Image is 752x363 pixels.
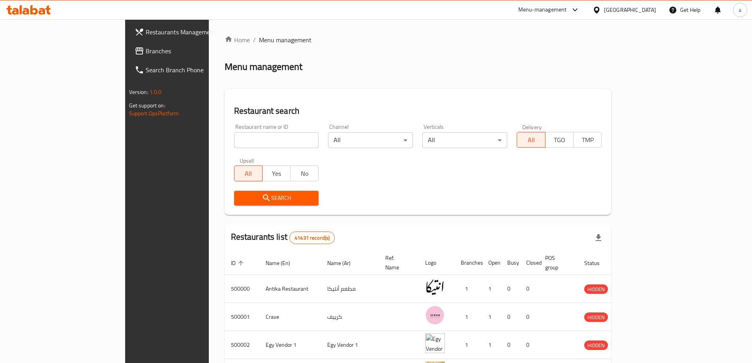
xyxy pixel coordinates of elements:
h2: Menu management [225,60,302,73]
div: HIDDEN [584,312,608,322]
span: Yes [266,168,287,179]
td: 1 [482,303,501,331]
span: Name (En) [266,258,300,268]
td: 1 [482,331,501,359]
div: All [328,132,413,148]
span: Get support on: [129,100,165,111]
a: Branches [128,41,251,60]
label: Delivery [522,124,542,130]
button: TMP [573,132,602,148]
span: TMP [577,134,598,146]
th: Closed [520,251,539,275]
label: Upsell [240,158,254,163]
a: Support.OpsPlatform [129,108,179,118]
a: Restaurants Management [128,23,251,41]
td: 0 [520,275,539,303]
img: Egy Vendor 1 [425,333,445,353]
td: Egy Vendor 1 [321,331,379,359]
span: 41431 record(s) [290,234,334,242]
span: Branches [146,46,244,56]
span: a [739,6,741,14]
td: 1 [454,303,482,331]
h2: Restaurants list [231,231,335,244]
td: 1 [454,331,482,359]
td: Crave [259,303,321,331]
td: 0 [501,303,520,331]
span: Menu management [259,35,311,45]
li: / [253,35,256,45]
button: No [290,166,319,181]
span: All [520,134,542,146]
td: 1 [454,275,482,303]
img: Crave [425,305,445,325]
td: Egy Vendor 1 [259,331,321,359]
button: All [517,132,545,148]
span: 1.0.0 [150,87,162,97]
th: Busy [501,251,520,275]
img: Antika Restaurant [425,277,445,297]
span: Ref. Name [385,253,409,272]
button: TGO [545,132,574,148]
td: 1 [482,275,501,303]
a: Search Branch Phone [128,60,251,79]
span: All [238,168,259,179]
button: All [234,166,263,181]
td: كرييف [321,303,379,331]
input: Search for restaurant name or ID.. [234,132,319,148]
span: Restaurants Management [146,27,244,37]
span: No [294,168,315,179]
td: 0 [520,303,539,331]
div: Export file [589,228,608,247]
span: HIDDEN [584,313,608,322]
div: [GEOGRAPHIC_DATA] [604,6,656,14]
span: Status [584,258,610,268]
td: 0 [501,331,520,359]
h2: Restaurant search [234,105,602,117]
td: Antika Restaurant [259,275,321,303]
span: Name (Ar) [327,258,361,268]
span: POS group [545,253,568,272]
button: Yes [262,166,291,181]
span: Search [240,193,313,203]
td: 0 [520,331,539,359]
td: 0 [501,275,520,303]
th: Branches [454,251,482,275]
div: HIDDEN [584,284,608,294]
div: Total records count [289,231,335,244]
span: HIDDEN [584,285,608,294]
span: Version: [129,87,148,97]
th: Open [482,251,501,275]
div: All [422,132,507,148]
th: Logo [419,251,454,275]
button: Search [234,191,319,205]
span: ID [231,258,246,268]
span: Search Branch Phone [146,65,244,75]
div: Menu-management [518,5,567,15]
span: TGO [549,134,570,146]
span: HIDDEN [584,341,608,350]
div: HIDDEN [584,340,608,350]
td: مطعم أنتيكا [321,275,379,303]
nav: breadcrumb [225,35,611,45]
